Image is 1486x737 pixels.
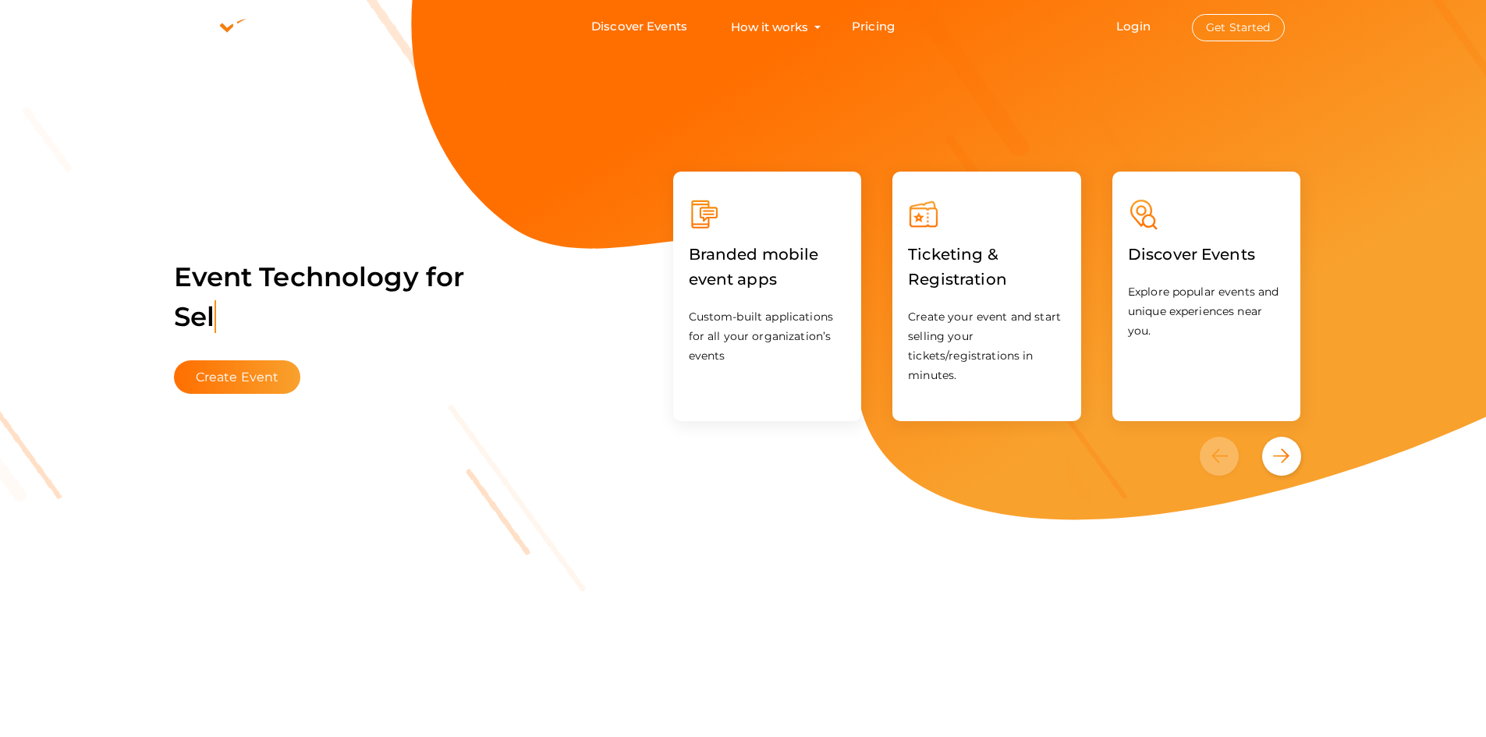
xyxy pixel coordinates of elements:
[1128,248,1255,263] a: Discover Events
[174,238,465,356] label: Event Technology for
[174,360,301,394] button: Create Event
[726,12,813,41] button: How it works
[1128,282,1286,341] p: Explore popular events and unique experiences near you.
[591,12,687,41] a: Discover Events
[1116,19,1151,34] a: Login
[1200,437,1258,476] button: Previous
[689,307,846,366] p: Custom-built applications for all your organization’s events
[908,230,1066,303] label: Ticketing & Registration
[852,12,895,41] a: Pricing
[908,307,1066,385] p: Create your event and start selling your tickets/registrations in minutes.
[689,230,846,303] label: Branded mobile event apps
[1262,437,1301,476] button: Next
[1192,14,1285,41] button: Get Started
[174,300,216,333] span: Sel
[689,273,846,288] a: Branded mobile event apps
[908,273,1066,288] a: Ticketing & Registration
[1128,230,1255,278] label: Discover Events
